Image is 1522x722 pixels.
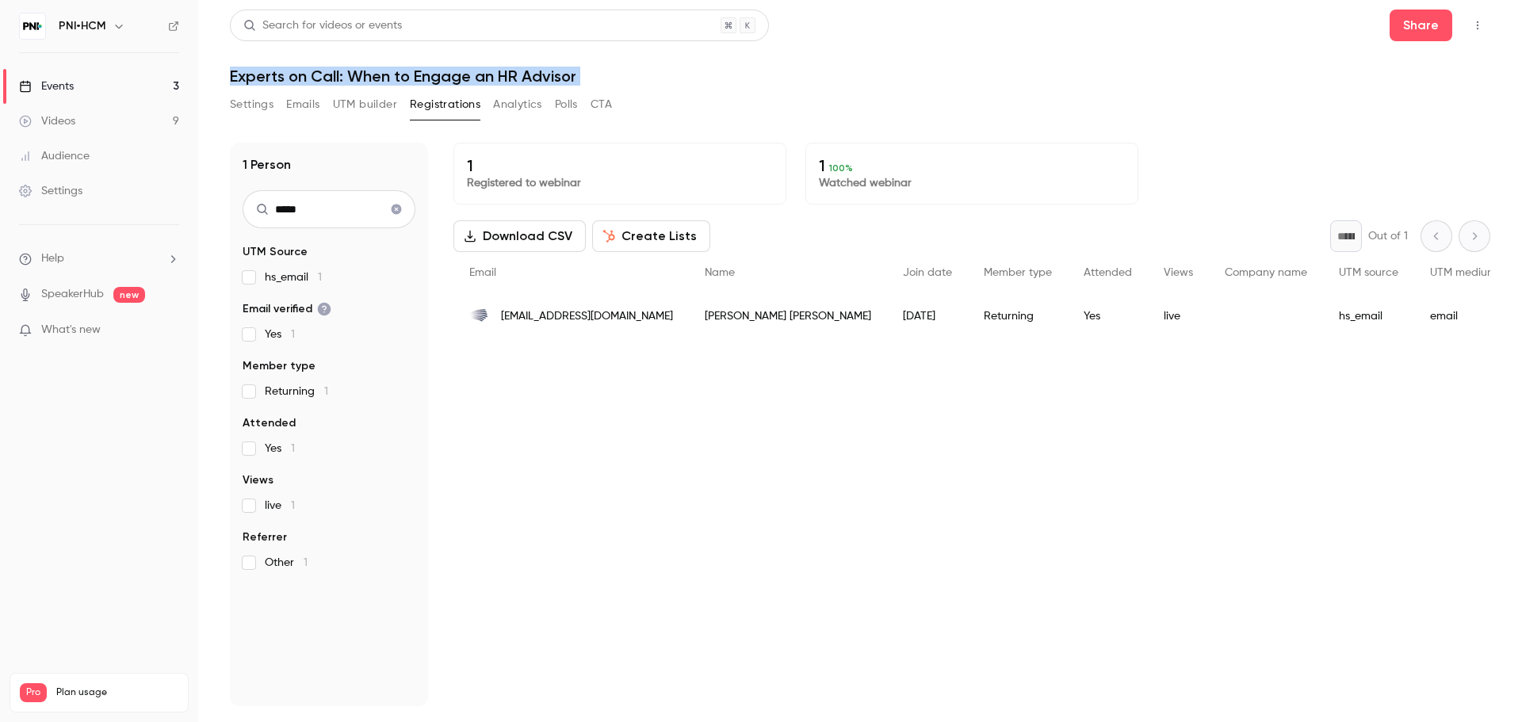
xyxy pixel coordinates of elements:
[243,17,402,34] div: Search for videos or events
[1430,267,1497,278] span: UTM medium
[291,500,295,511] span: 1
[243,529,287,545] span: Referrer
[20,13,45,39] img: PNI•HCM
[1414,294,1512,338] div: email
[291,329,295,340] span: 1
[243,358,315,374] span: Member type
[1164,267,1193,278] span: Views
[230,92,273,117] button: Settings
[819,175,1125,191] p: Watched webinar
[1390,10,1452,41] button: Share
[19,113,75,129] div: Videos
[113,287,145,303] span: new
[265,498,295,514] span: live
[591,92,612,117] button: CTA
[59,18,106,34] h6: PNI•HCM
[689,294,887,338] div: [PERSON_NAME] [PERSON_NAME]
[1339,267,1398,278] span: UTM source
[467,156,773,175] p: 1
[41,250,64,267] span: Help
[555,92,578,117] button: Polls
[819,156,1125,175] p: 1
[265,441,295,457] span: Yes
[41,286,104,303] a: SpeakerHub
[304,557,308,568] span: 1
[160,323,179,338] iframe: Noticeable Trigger
[469,307,488,326] img: cst-cpa.com
[887,294,968,338] div: [DATE]
[1068,294,1148,338] div: Yes
[265,555,308,571] span: Other
[56,686,178,699] span: Plan usage
[286,92,319,117] button: Emails
[1148,294,1209,338] div: live
[1225,267,1307,278] span: Company name
[705,267,735,278] span: Name
[19,148,90,164] div: Audience
[984,267,1052,278] span: Member type
[410,92,480,117] button: Registrations
[230,67,1490,86] h1: Experts on Call: When to Engage an HR Advisor
[243,415,296,431] span: Attended
[968,294,1068,338] div: Returning
[1323,294,1414,338] div: hs_email
[1084,267,1132,278] span: Attended
[1368,228,1408,244] p: Out of 1
[243,244,308,260] span: UTM Source
[20,683,47,702] span: Pro
[243,301,331,317] span: Email verified
[324,386,328,397] span: 1
[333,92,397,117] button: UTM builder
[453,220,586,252] button: Download CSV
[318,272,322,283] span: 1
[592,220,710,252] button: Create Lists
[384,197,409,222] button: Clear search
[903,267,952,278] span: Join date
[829,162,853,174] span: 100 %
[469,267,496,278] span: Email
[291,443,295,454] span: 1
[243,244,415,571] section: facet-groups
[467,175,773,191] p: Registered to webinar
[265,384,328,399] span: Returning
[19,250,179,267] li: help-dropdown-opener
[265,327,295,342] span: Yes
[243,472,273,488] span: Views
[501,308,673,325] span: [EMAIL_ADDRESS][DOMAIN_NAME]
[493,92,542,117] button: Analytics
[243,155,291,174] h1: 1 Person
[265,269,322,285] span: hs_email
[19,183,82,199] div: Settings
[19,78,74,94] div: Events
[41,322,101,338] span: What's new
